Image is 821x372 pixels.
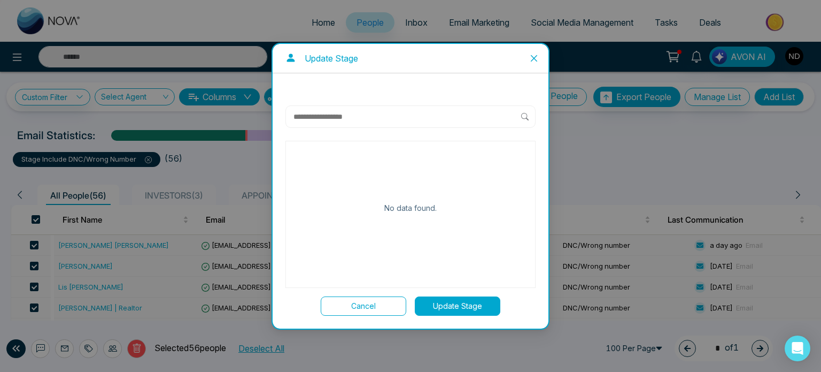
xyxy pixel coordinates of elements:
[415,297,500,316] button: Update Stage
[305,52,358,64] p: Update Stage
[520,44,548,73] button: Close
[321,297,406,316] button: Cancel
[530,54,538,63] span: close
[286,141,535,275] div: No data found.
[785,336,810,361] div: Open Intercom Messenger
